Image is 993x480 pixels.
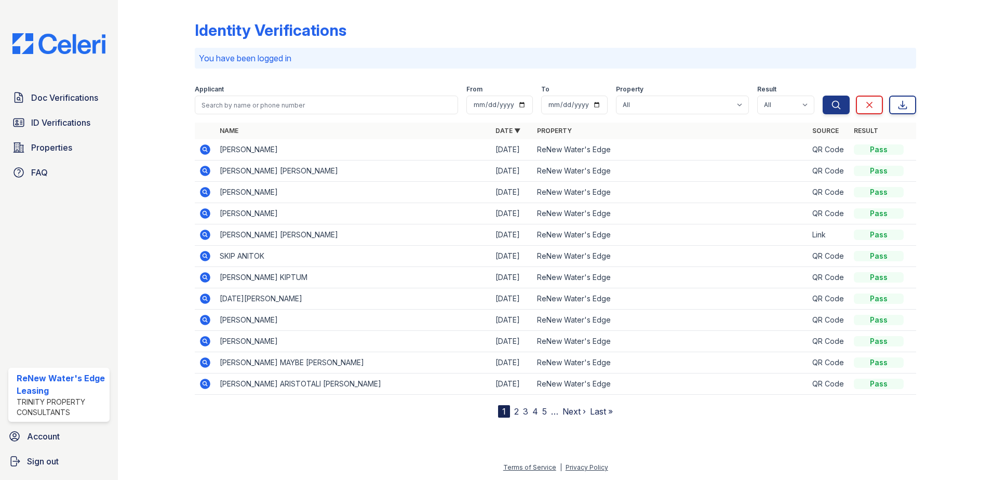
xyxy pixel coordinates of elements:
td: ReNew Water's Edge [533,203,809,224]
td: [PERSON_NAME] KIPTUM [216,267,491,288]
span: Doc Verifications [31,91,98,104]
td: [PERSON_NAME] ARISTOTALI [PERSON_NAME] [216,374,491,395]
td: ReNew Water's Edge [533,224,809,246]
td: [DATE] [491,182,533,203]
td: [PERSON_NAME] [216,182,491,203]
td: ReNew Water's Edge [533,182,809,203]
td: [PERSON_NAME] [216,310,491,331]
input: Search by name or phone number [195,96,458,114]
td: [DATE] [491,331,533,352]
a: Name [220,127,238,135]
td: [PERSON_NAME] MAYBE [PERSON_NAME] [216,352,491,374]
td: QR Code [808,374,850,395]
label: From [466,85,482,94]
td: QR Code [808,352,850,374]
a: 5 [542,406,547,417]
td: [PERSON_NAME] [216,203,491,224]
td: ReNew Water's Edge [533,139,809,161]
div: Pass [854,208,904,219]
td: [PERSON_NAME] [PERSON_NAME] [216,224,491,246]
td: [DATE] [491,267,533,288]
td: [DATE] [491,224,533,246]
td: ReNew Water's Edge [533,331,809,352]
td: [PERSON_NAME] [PERSON_NAME] [216,161,491,182]
a: Account [4,426,114,447]
a: 2 [514,406,519,417]
div: Pass [854,357,904,368]
div: 1 [498,405,510,418]
span: Properties [31,141,72,154]
td: [DATE] [491,352,533,374]
td: QR Code [808,182,850,203]
label: Property [616,85,643,94]
div: Pass [854,187,904,197]
div: Pass [854,166,904,176]
a: ID Verifications [8,112,110,133]
label: Result [757,85,776,94]
a: Source [812,127,839,135]
td: [DATE] [491,203,533,224]
a: Last » [590,406,613,417]
td: QR Code [808,161,850,182]
td: [PERSON_NAME] [216,331,491,352]
div: Pass [854,315,904,325]
span: Sign out [27,455,59,468]
a: Property [537,127,572,135]
a: Terms of Service [503,463,556,471]
td: [PERSON_NAME] [216,139,491,161]
a: Date ▼ [495,127,520,135]
td: QR Code [808,203,850,224]
td: ReNew Water's Edge [533,267,809,288]
td: ReNew Water's Edge [533,161,809,182]
div: Pass [854,144,904,155]
label: To [541,85,549,94]
a: Next › [562,406,586,417]
a: FAQ [8,162,110,183]
a: Result [854,127,878,135]
div: ReNew Water's Edge Leasing [17,372,105,397]
td: ReNew Water's Edge [533,310,809,331]
div: Pass [854,230,904,240]
span: FAQ [31,166,48,179]
td: ReNew Water's Edge [533,288,809,310]
a: Privacy Policy [566,463,608,471]
a: Sign out [4,451,114,472]
span: … [551,405,558,418]
td: [DATE] [491,374,533,395]
div: Identity Verifications [195,21,346,39]
img: CE_Logo_Blue-a8612792a0a2168367f1c8372b55b34899dd931a85d93a1a3d3e32e68fde9ad4.png [4,33,114,54]
td: ReNew Water's Edge [533,246,809,267]
iframe: chat widget [949,438,983,470]
div: Pass [854,379,904,389]
span: ID Verifications [31,116,90,129]
td: [DATE] [491,310,533,331]
td: [DATE] [491,246,533,267]
td: QR Code [808,139,850,161]
td: [DATE] [491,139,533,161]
div: Trinity Property Consultants [17,397,105,418]
div: Pass [854,336,904,346]
div: Pass [854,251,904,261]
td: QR Code [808,246,850,267]
td: QR Code [808,331,850,352]
td: [DATE] [491,288,533,310]
td: [DATE] [491,161,533,182]
td: QR Code [808,310,850,331]
div: | [560,463,562,471]
td: QR Code [808,267,850,288]
p: You have been logged in [199,52,912,64]
td: ReNew Water's Edge [533,374,809,395]
label: Applicant [195,85,224,94]
a: 4 [532,406,538,417]
div: Pass [854,272,904,283]
div: Pass [854,294,904,304]
td: QR Code [808,288,850,310]
td: SKIP ANITOK [216,246,491,267]
td: Link [808,224,850,246]
td: [DATE][PERSON_NAME] [216,288,491,310]
a: 3 [523,406,528,417]
a: Properties [8,137,110,158]
td: ReNew Water's Edge [533,352,809,374]
span: Account [27,430,60,443]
